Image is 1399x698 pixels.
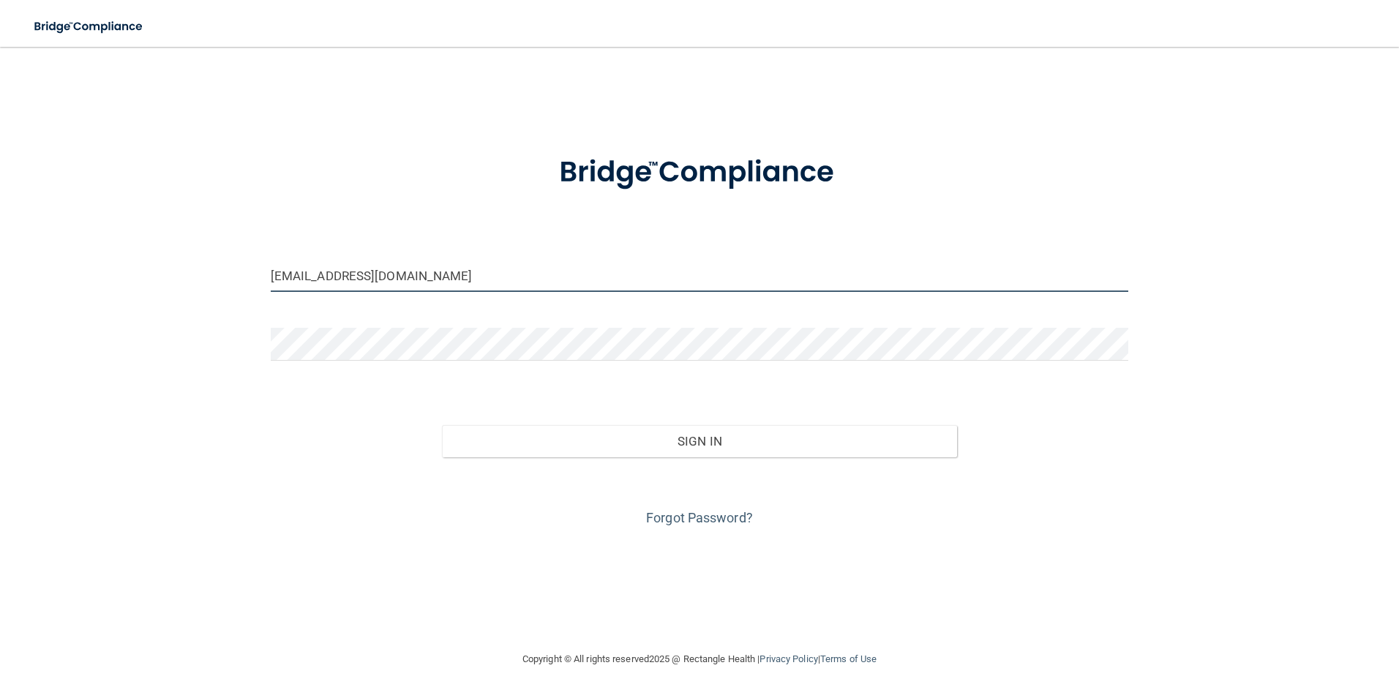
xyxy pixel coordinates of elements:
[759,653,817,664] a: Privacy Policy
[442,425,957,457] button: Sign In
[22,12,157,42] img: bridge_compliance_login_screen.278c3ca4.svg
[820,653,877,664] a: Terms of Use
[271,259,1129,292] input: Email
[646,510,753,525] a: Forgot Password?
[432,636,967,683] div: Copyright © All rights reserved 2025 @ Rectangle Health | |
[529,135,870,211] img: bridge_compliance_login_screen.278c3ca4.svg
